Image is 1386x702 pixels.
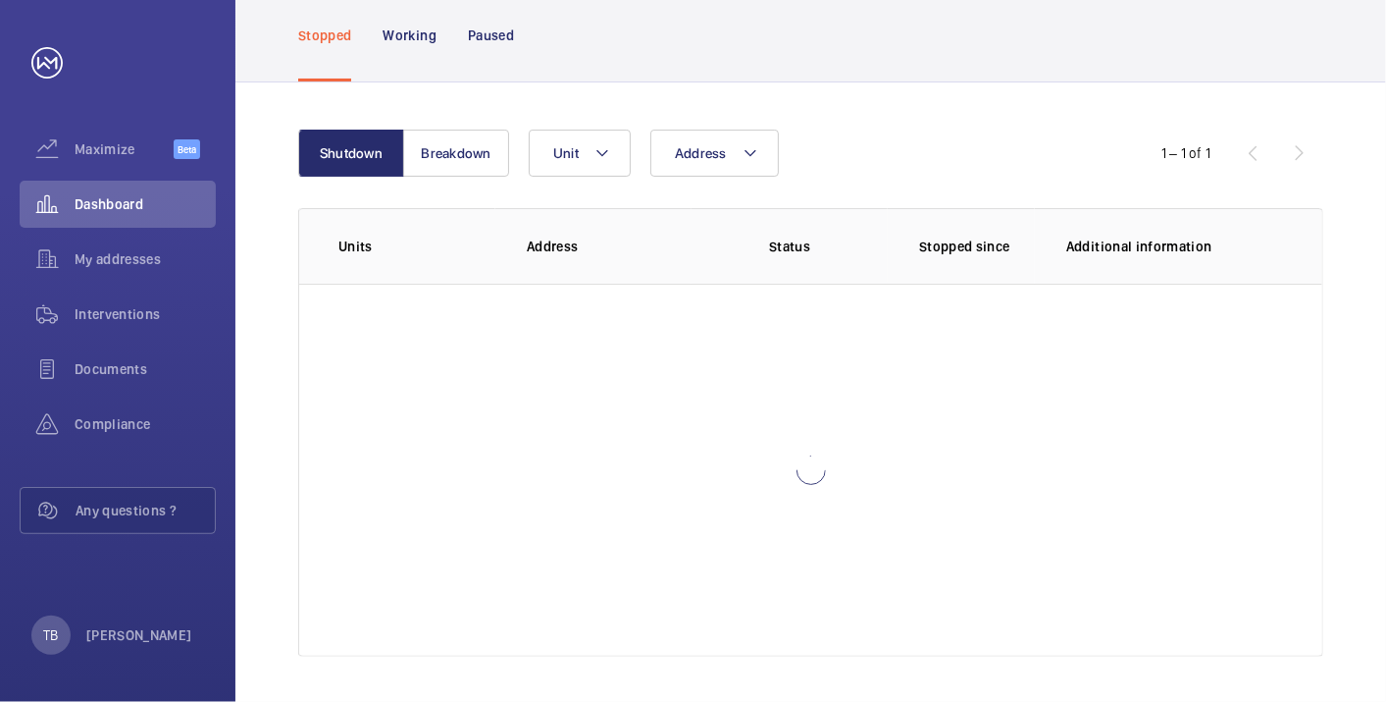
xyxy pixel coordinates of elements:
p: Address [527,237,692,256]
p: Stopped [298,26,351,45]
p: Paused [468,26,514,45]
span: Compliance [75,414,216,434]
span: Beta [174,139,200,159]
span: Any questions ? [76,501,215,520]
span: Dashboard [75,194,216,214]
p: Working [383,26,436,45]
p: Additional information [1066,237,1283,256]
span: Maximize [75,139,174,159]
span: Address [675,145,727,161]
button: Address [650,130,779,177]
p: [PERSON_NAME] [86,625,192,645]
span: Unit [553,145,579,161]
button: Unit [529,130,631,177]
span: Documents [75,359,216,379]
p: TB [43,625,58,645]
p: Stopped since [919,237,1035,256]
span: Interventions [75,304,216,324]
p: Units [338,237,495,256]
div: 1 – 1 of 1 [1161,143,1210,163]
p: Status [705,237,874,256]
button: Shutdown [298,130,404,177]
button: Breakdown [403,130,509,177]
span: My addresses [75,249,216,269]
